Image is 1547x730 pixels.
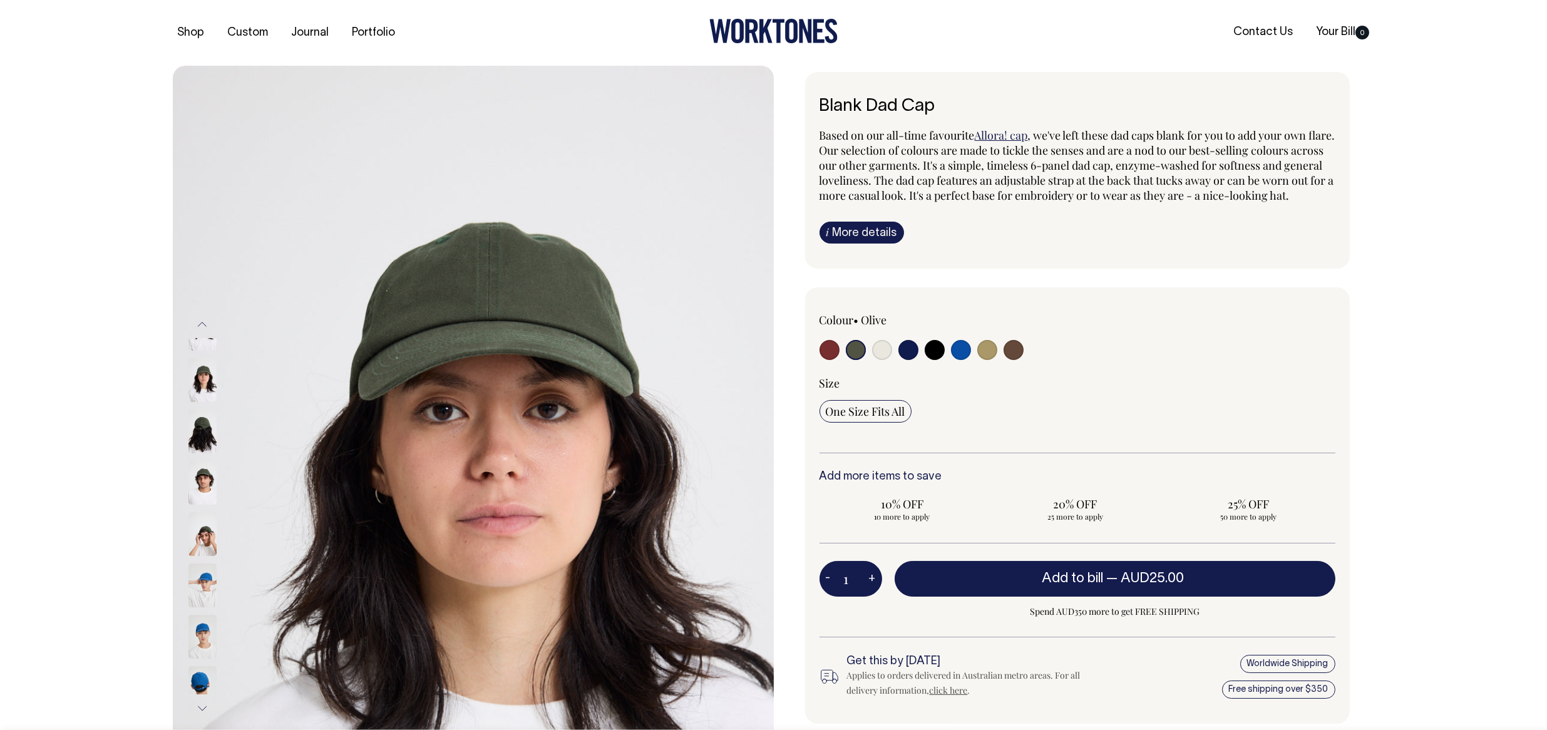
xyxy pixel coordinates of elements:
a: click here [930,684,968,696]
input: 20% OFF 25 more to apply [992,493,1158,525]
a: Custom [223,23,274,43]
input: 25% OFF 50 more to apply [1166,493,1332,525]
button: Next [193,694,212,722]
span: • [854,312,859,327]
span: One Size Fits All [826,404,905,419]
label: Olive [861,312,887,327]
img: worker-blue [188,666,217,710]
span: 10% OFF [826,496,979,512]
div: Size [820,376,1335,391]
h6: Blank Dad Cap [820,97,1335,116]
button: + [863,567,882,592]
h6: Get this by [DATE] [847,655,1101,668]
input: 10% OFF 10 more to apply [820,493,985,525]
span: 10 more to apply [826,512,979,522]
a: Journal [287,23,334,43]
img: worker-blue [188,615,217,659]
img: olive [188,512,217,556]
span: Add to bill [1042,572,1104,585]
span: Spend AUD350 more to get FREE SHIPPING [895,604,1335,619]
a: iMore details [820,222,904,244]
span: Based on our all-time favourite [820,128,975,143]
input: One Size Fits All [820,400,912,423]
span: 0 [1355,26,1369,39]
button: Previous [193,311,212,339]
button: Add to bill —AUD25.00 [895,561,1335,596]
span: i [826,225,830,239]
button: - [820,567,837,592]
img: olive [188,358,217,402]
span: 20% OFF [999,496,1152,512]
h6: Add more items to save [820,471,1335,483]
span: 50 more to apply [1172,512,1325,522]
span: 25 more to apply [999,512,1152,522]
a: Contact Us [1228,22,1298,43]
span: — [1107,572,1188,585]
a: Portfolio [347,23,401,43]
div: Colour [820,312,1026,327]
div: Applies to orders delivered in Australian metro areas. For all delivery information, . [847,668,1101,698]
span: 25% OFF [1172,496,1325,512]
img: olive [188,461,217,505]
a: Your Bill0 [1311,22,1374,43]
img: worker-blue [188,563,217,607]
a: Shop [173,23,210,43]
a: Allora! cap [975,128,1028,143]
span: , we've left these dad caps blank for you to add your own flare. Our selection of colours are mad... [820,128,1335,203]
img: olive [188,409,217,453]
span: AUD25.00 [1121,572,1185,585]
